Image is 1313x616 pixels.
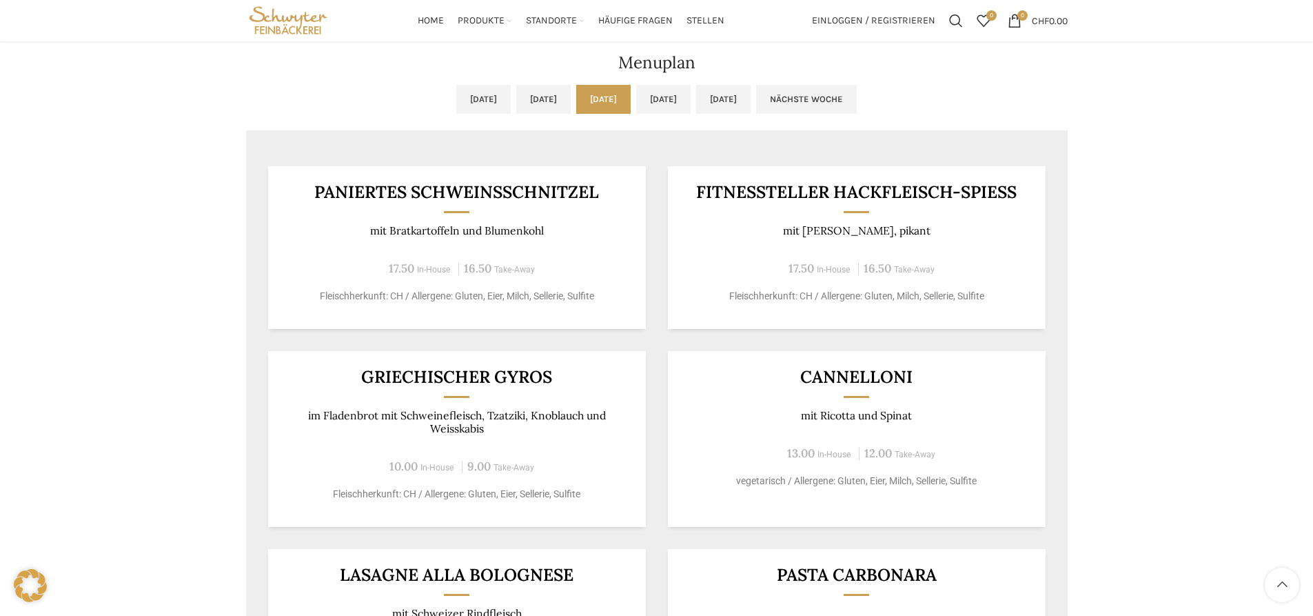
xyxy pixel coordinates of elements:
p: Fleischherkunft: CH / Allergene: Gluten, Eier, Sellerie, Sulfite [285,487,629,501]
p: im Fladenbrot mit Schweinefleisch, Tzatziki, Knoblauch und Weisskabis [285,409,629,436]
h3: Pasta Carbonara [684,566,1028,584]
span: 16.50 [464,261,491,276]
a: Site logo [246,14,331,26]
h3: Griechischer Gyros [285,368,629,386]
span: Take-Away [494,265,535,275]
p: mit [PERSON_NAME], pikant [684,224,1028,237]
a: Nächste Woche [756,85,857,114]
h3: Cannelloni [684,368,1028,386]
span: Standorte [526,14,577,28]
span: Produkte [458,14,505,28]
p: Fleischherkunft: CH / Allergene: Gluten, Eier, Milch, Sellerie, Sulfite [285,289,629,304]
span: 12.00 [864,446,892,461]
a: [DATE] [636,85,691,114]
span: In-House [420,463,454,473]
span: 9.00 [467,459,491,474]
p: Fleischherkunft: CH / Allergene: Gluten, Milch, Sellerie, Sulfite [684,289,1028,304]
span: 17.50 [389,261,414,276]
a: 0 [970,7,997,34]
span: 16.50 [864,261,891,276]
a: [DATE] [576,85,631,114]
p: mit Ricotta und Spinat [684,409,1028,422]
h3: Fitnessteller Hackfleisch-Spiess [684,183,1028,201]
div: Meine Wunschliste [970,7,997,34]
span: Einloggen / Registrieren [812,16,935,26]
span: 0 [1017,10,1028,21]
h3: Lasagne alla Bolognese [285,566,629,584]
h2: Menuplan [246,54,1068,71]
span: 17.50 [788,261,814,276]
a: Home [418,7,444,34]
span: Take-Away [894,265,935,275]
h3: Paniertes Schweinsschnitzel [285,183,629,201]
a: [DATE] [696,85,751,114]
a: Produkte [458,7,512,34]
span: In-House [817,450,851,459]
span: 13.00 [787,446,815,461]
span: 10.00 [389,459,418,474]
span: Häufige Fragen [598,14,673,28]
bdi: 0.00 [1032,14,1068,26]
p: mit Bratkartoffeln und Blumenkohl [285,224,629,237]
span: Take-Away [895,450,935,459]
span: In-House [417,265,451,275]
span: CHF [1032,14,1049,26]
p: vegetarisch / Allergene: Gluten, Eier, Milch, Sellerie, Sulfite [684,474,1028,488]
span: Home [418,14,444,28]
span: In-House [817,265,851,275]
a: [DATE] [456,85,511,114]
a: Scroll to top button [1265,568,1299,602]
a: Stellen [686,7,724,34]
span: Stellen [686,14,724,28]
a: Standorte [526,7,584,34]
a: Einloggen / Registrieren [805,7,942,34]
a: Suchen [942,7,970,34]
span: Take-Away [493,463,534,473]
div: Main navigation [337,7,804,34]
a: Häufige Fragen [598,7,673,34]
a: [DATE] [516,85,571,114]
a: 0 CHF0.00 [1001,7,1075,34]
span: 0 [986,10,997,21]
